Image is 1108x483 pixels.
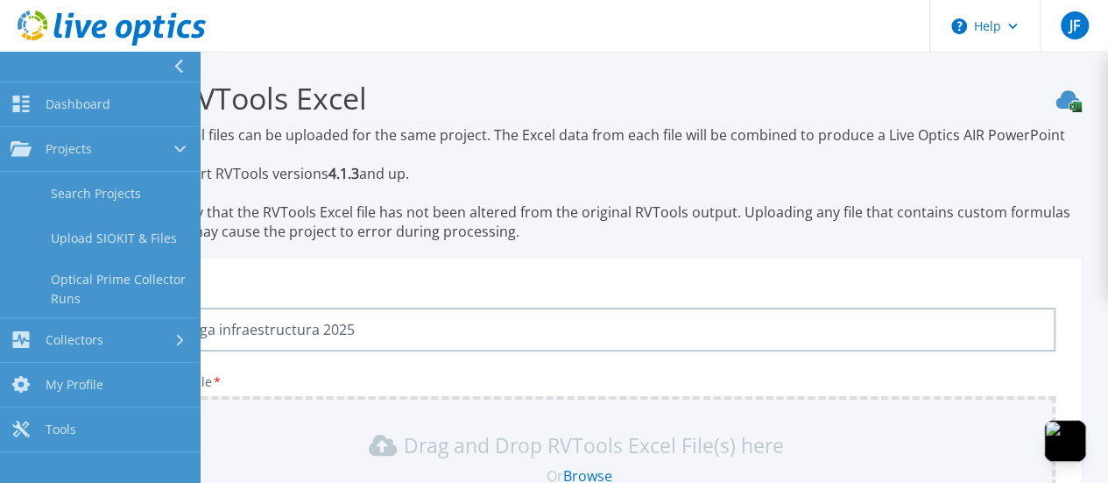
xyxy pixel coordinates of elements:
[404,437,784,454] p: Drag and Drop RVTools Excel File(s) here
[46,332,103,348] span: Collectors
[46,141,92,157] span: Projects
[46,422,76,437] span: Tools
[70,125,1082,241] p: Up to 5 RVTools Excel files can be uploaded for the same project. The Excel data from each file w...
[46,96,110,112] span: Dashboard
[328,164,359,183] strong: 4.1.3
[1069,18,1079,32] span: JF
[46,377,103,393] span: My Profile
[70,78,1082,118] h3: Upload RVTools Excel
[96,375,1055,389] p: Upload RV Tools file
[96,308,1055,352] input: Enter Project Name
